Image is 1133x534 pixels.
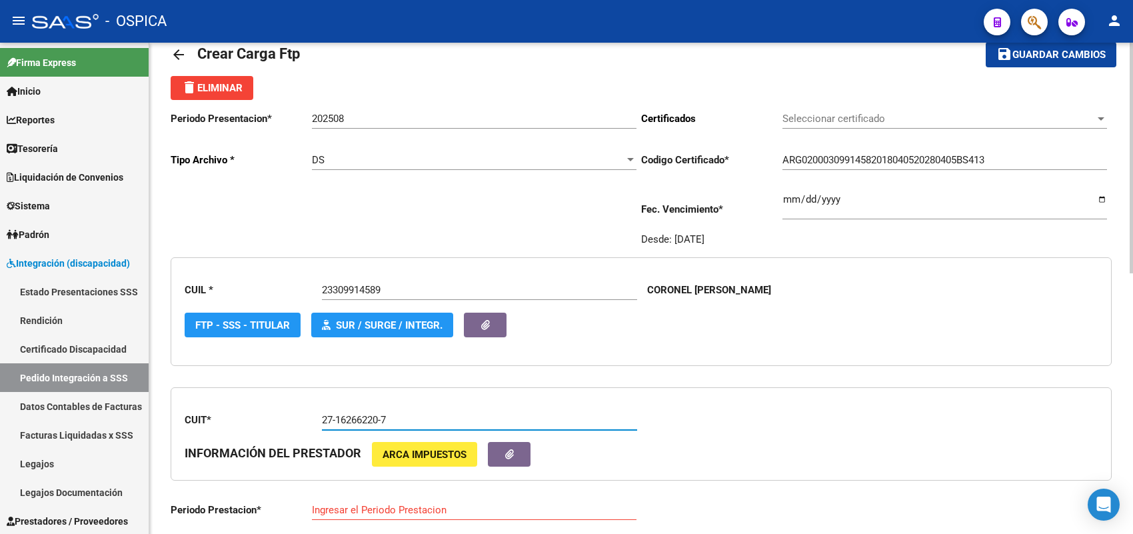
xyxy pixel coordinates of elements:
mat-icon: arrow_back [171,47,187,63]
span: DS [312,154,325,166]
span: Guardar cambios [1012,49,1106,61]
span: Reportes [7,113,55,127]
div: Open Intercom Messenger [1088,489,1120,521]
span: ARCA Impuestos [383,449,467,461]
button: Guardar cambios [986,42,1116,67]
span: Tesorería [7,141,58,156]
span: Firma Express [7,55,76,70]
span: Liquidación de Convenios [7,170,123,185]
span: Prestadores / Proveedores [7,514,128,529]
button: SUR / SURGE / INTEGR. [311,313,453,337]
mat-icon: person [1106,13,1122,29]
mat-icon: menu [11,13,27,29]
button: FTP - SSS - Titular [185,313,301,337]
span: Inicio [7,84,41,99]
p: CUIT [185,413,322,427]
button: ARCA Impuestos [372,442,477,467]
p: Fec. Vencimiento [641,202,782,217]
span: FTP - SSS - Titular [195,319,290,331]
span: - OSPICA [105,7,167,36]
mat-icon: delete [181,79,197,95]
p: Periodo Presentacion [171,111,312,126]
h3: INFORMACIÓN DEL PRESTADOR [185,444,361,463]
span: Seleccionar certificado [782,113,1095,125]
span: Eliminar [181,82,243,94]
span: SUR / SURGE / INTEGR. [336,319,443,331]
span: Sistema [7,199,50,213]
mat-icon: save [996,46,1012,62]
span: Integración (discapacidad) [7,256,130,271]
p: CUIL * [185,283,322,297]
p: Codigo Certificado [641,153,782,167]
p: Certificados [641,111,782,126]
div: Desde: [DATE] [641,232,1112,247]
span: Padrón [7,227,49,242]
span: Crear Carga Ftp [197,45,300,62]
p: Periodo Prestacion [171,503,312,517]
p: CORONEL [PERSON_NAME] [647,283,771,297]
p: Tipo Archivo * [171,153,312,167]
button: Eliminar [171,76,253,100]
